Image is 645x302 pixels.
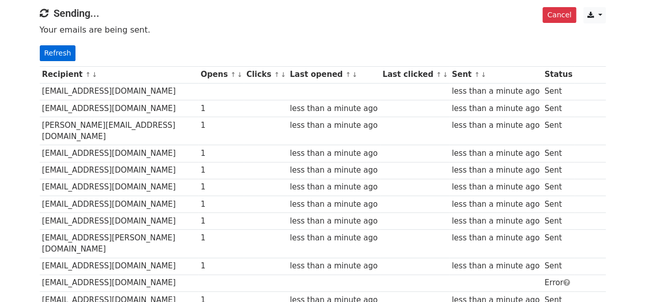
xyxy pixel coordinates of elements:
[542,162,575,179] td: Sent
[40,145,198,162] td: [EMAIL_ADDRESS][DOMAIN_NAME]
[542,212,575,229] td: Sent
[443,71,448,78] a: ↓
[290,103,377,115] div: less than a minute ago
[290,232,377,244] div: less than a minute ago
[452,232,539,244] div: less than a minute ago
[452,164,539,176] div: less than a minute ago
[40,83,198,100] td: [EMAIL_ADDRESS][DOMAIN_NAME]
[594,253,645,302] iframe: Chat Widget
[542,100,575,117] td: Sent
[542,83,575,100] td: Sent
[452,199,539,210] div: less than a minute ago
[40,229,198,258] td: [EMAIL_ADDRESS][PERSON_NAME][DOMAIN_NAME]
[290,120,377,131] div: less than a minute ago
[40,258,198,274] td: [EMAIL_ADDRESS][DOMAIN_NAME]
[542,117,575,145] td: Sent
[200,260,241,272] div: 1
[290,260,377,272] div: less than a minute ago
[542,196,575,212] td: Sent
[200,164,241,176] div: 1
[352,71,357,78] a: ↓
[244,66,287,83] th: Clicks
[288,66,380,83] th: Last opened
[40,7,606,19] h4: Sending...
[290,199,377,210] div: less than a minute ago
[542,274,575,291] td: Error
[40,196,198,212] td: [EMAIL_ADDRESS][DOMAIN_NAME]
[200,215,241,227] div: 1
[40,162,198,179] td: [EMAIL_ADDRESS][DOMAIN_NAME]
[542,145,575,162] td: Sent
[345,71,351,78] a: ↑
[452,215,539,227] div: less than a minute ago
[481,71,486,78] a: ↓
[543,7,576,23] a: Cancel
[40,274,198,291] td: [EMAIL_ADDRESS][DOMAIN_NAME]
[198,66,244,83] th: Opens
[452,148,539,159] div: less than a minute ago
[290,181,377,193] div: less than a minute ago
[200,120,241,131] div: 1
[542,258,575,274] td: Sent
[449,66,542,83] th: Sent
[452,86,539,97] div: less than a minute ago
[40,66,198,83] th: Recipient
[200,148,241,159] div: 1
[200,199,241,210] div: 1
[542,229,575,258] td: Sent
[40,24,606,35] p: Your emails are being sent.
[542,66,575,83] th: Status
[230,71,236,78] a: ↑
[200,103,241,115] div: 1
[290,215,377,227] div: less than a minute ago
[200,181,241,193] div: 1
[452,181,539,193] div: less than a minute ago
[474,71,480,78] a: ↑
[40,179,198,196] td: [EMAIL_ADDRESS][DOMAIN_NAME]
[290,164,377,176] div: less than a minute ago
[237,71,243,78] a: ↓
[200,232,241,244] div: 1
[542,179,575,196] td: Sent
[280,71,286,78] a: ↓
[436,71,442,78] a: ↑
[452,103,539,115] div: less than a minute ago
[380,66,449,83] th: Last clicked
[92,71,97,78] a: ↓
[40,117,198,145] td: [PERSON_NAME][EMAIL_ADDRESS][DOMAIN_NAME]
[452,260,539,272] div: less than a minute ago
[452,120,539,131] div: less than a minute ago
[85,71,91,78] a: ↑
[40,212,198,229] td: [EMAIL_ADDRESS][DOMAIN_NAME]
[40,100,198,117] td: [EMAIL_ADDRESS][DOMAIN_NAME]
[40,45,76,61] a: Refresh
[290,148,377,159] div: less than a minute ago
[274,71,279,78] a: ↑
